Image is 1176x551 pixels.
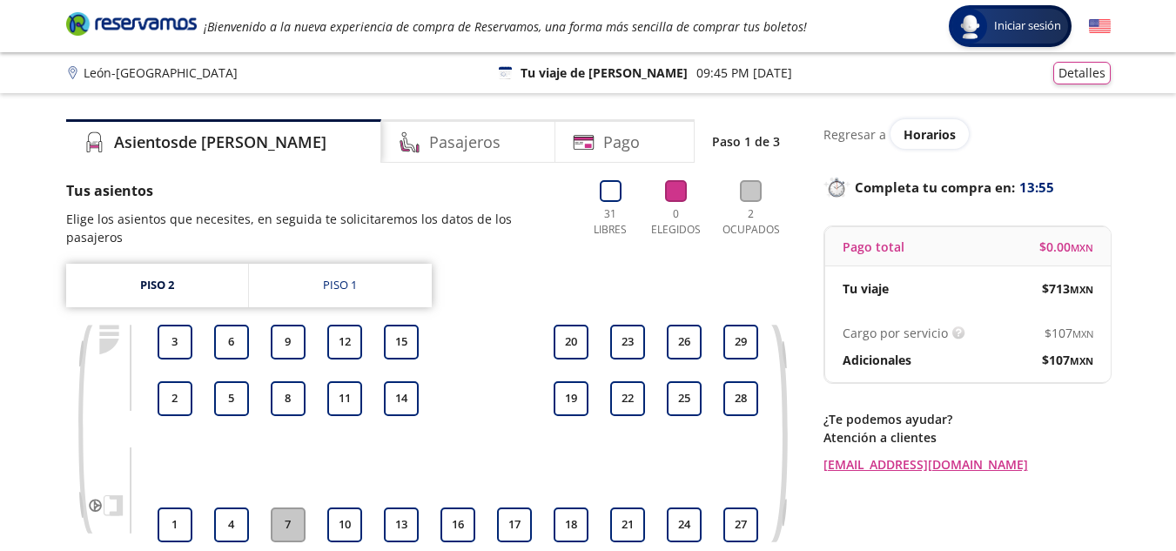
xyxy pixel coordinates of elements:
[723,507,758,542] button: 27
[1072,327,1093,340] small: MXN
[587,206,635,238] p: 31 Libres
[214,325,249,359] button: 6
[521,64,688,82] p: Tu viaje de [PERSON_NAME]
[987,17,1068,35] span: Iniciar sesión
[66,10,197,37] i: Brand Logo
[823,455,1111,474] a: [EMAIL_ADDRESS][DOMAIN_NAME]
[723,381,758,416] button: 28
[823,428,1111,447] p: Atención a clientes
[647,206,705,238] p: 0 Elegidos
[1089,16,1111,37] button: English
[66,10,197,42] a: Brand Logo
[66,264,248,307] a: Piso 2
[823,410,1111,428] p: ¿Te podemos ayudar?
[384,325,419,359] button: 15
[384,381,419,416] button: 14
[327,381,362,416] button: 11
[84,64,238,82] p: León - [GEOGRAPHIC_DATA]
[497,507,532,542] button: 17
[904,126,956,143] span: Horarios
[843,238,904,256] p: Pago total
[214,381,249,416] button: 5
[1053,62,1111,84] button: Detalles
[1042,279,1093,298] span: $ 713
[843,351,911,369] p: Adicionales
[610,325,645,359] button: 23
[1070,354,1093,367] small: MXN
[610,507,645,542] button: 21
[271,325,306,359] button: 9
[384,507,419,542] button: 13
[554,507,588,542] button: 18
[66,180,569,201] p: Tus asientos
[158,325,192,359] button: 3
[271,381,306,416] button: 8
[114,131,326,154] h4: Asientos de [PERSON_NAME]
[554,381,588,416] button: 19
[1019,178,1054,198] span: 13:55
[696,64,792,82] p: 09:45 PM [DATE]
[327,507,362,542] button: 10
[667,381,702,416] button: 25
[823,119,1111,149] div: Regresar a ver horarios
[823,175,1111,199] p: Completa tu compra en :
[667,507,702,542] button: 24
[718,206,784,238] p: 2 Ocupados
[440,507,475,542] button: 16
[249,264,432,307] a: Piso 1
[843,324,948,342] p: Cargo por servicio
[1045,324,1093,342] span: $ 107
[712,132,780,151] p: Paso 1 de 3
[158,381,192,416] button: 2
[323,277,357,294] div: Piso 1
[1070,283,1093,296] small: MXN
[158,507,192,542] button: 1
[204,18,807,35] em: ¡Bienvenido a la nueva experiencia de compra de Reservamos, una forma más sencilla de comprar tus...
[66,210,569,246] p: Elige los asientos que necesites, en seguida te solicitaremos los datos de los pasajeros
[271,507,306,542] button: 7
[843,279,889,298] p: Tu viaje
[1075,450,1159,534] iframe: Messagebird Livechat Widget
[214,507,249,542] button: 4
[723,325,758,359] button: 29
[603,131,640,154] h4: Pago
[1042,351,1093,369] span: $ 107
[1039,238,1093,256] span: $ 0.00
[667,325,702,359] button: 26
[823,125,886,144] p: Regresar a
[1071,241,1093,254] small: MXN
[429,131,501,154] h4: Pasajeros
[610,381,645,416] button: 22
[554,325,588,359] button: 20
[327,325,362,359] button: 12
